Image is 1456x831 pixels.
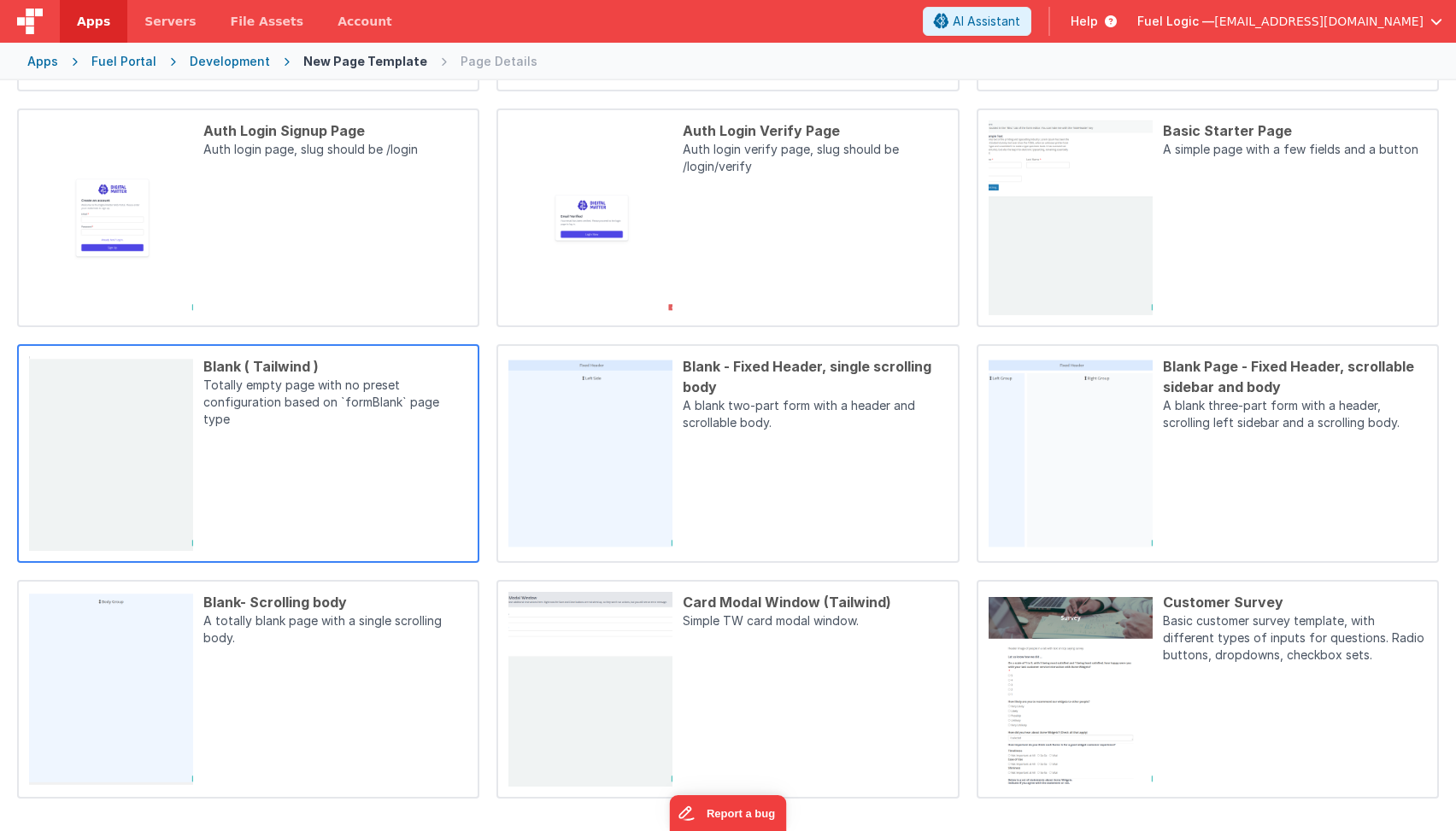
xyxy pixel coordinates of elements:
[1214,13,1424,30] span: [EMAIL_ADDRESS][DOMAIN_NAME]
[91,53,156,70] div: Fuel Portal
[1137,13,1442,30] button: Fuel Logic — [EMAIL_ADDRESS][DOMAIN_NAME]
[231,13,304,30] span: File Assets
[1163,120,1427,141] div: Basic Starter Page
[683,612,947,633] p: Simple TW card modal window.
[953,13,1020,30] span: AI Assistant
[1163,592,1427,612] div: Customer Survey
[1163,612,1427,667] p: Basic customer survey template, with different types of inputs for questions. Radio buttons, drop...
[683,397,947,435] p: A blank two-part form with a header and scrollable body.
[1163,397,1427,435] p: A blank three-part form with a header, scrolling left sidebar and a scrolling body.
[144,13,196,30] span: Servers
[1071,13,1098,30] span: Help
[670,795,787,831] iframe: Marker.io feedback button
[683,120,947,141] div: Auth Login Verify Page
[461,53,537,70] div: Page Details
[1137,13,1214,30] span: Fuel Logic —
[203,592,467,612] div: Blank- Scrolling body
[203,356,467,377] div: Blank ( Tailwind )
[683,141,947,178] p: Auth login verify page, slug should be /login/verify
[303,53,427,70] div: New Page Template
[1163,356,1427,397] div: Blank Page - Fixed Header, scrollable sidebar and body
[203,612,467,650] p: A totally blank page with a single scrolling body.
[190,53,270,70] div: Development
[1163,141,1427,161] p: A simple page with a few fields and a button
[683,592,947,612] div: Card Modal Window (Tailwind)
[203,377,467,431] p: Totally empty page with no preset configuration based on `formBlank` page type
[683,356,947,397] div: Blank - Fixed Header, single scrolling body
[203,141,467,161] p: Auth login page, slug should be /login
[203,120,467,141] div: Auth Login Signup Page
[923,7,1031,36] button: AI Assistant
[27,53,58,70] div: Apps
[77,13,110,30] span: Apps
